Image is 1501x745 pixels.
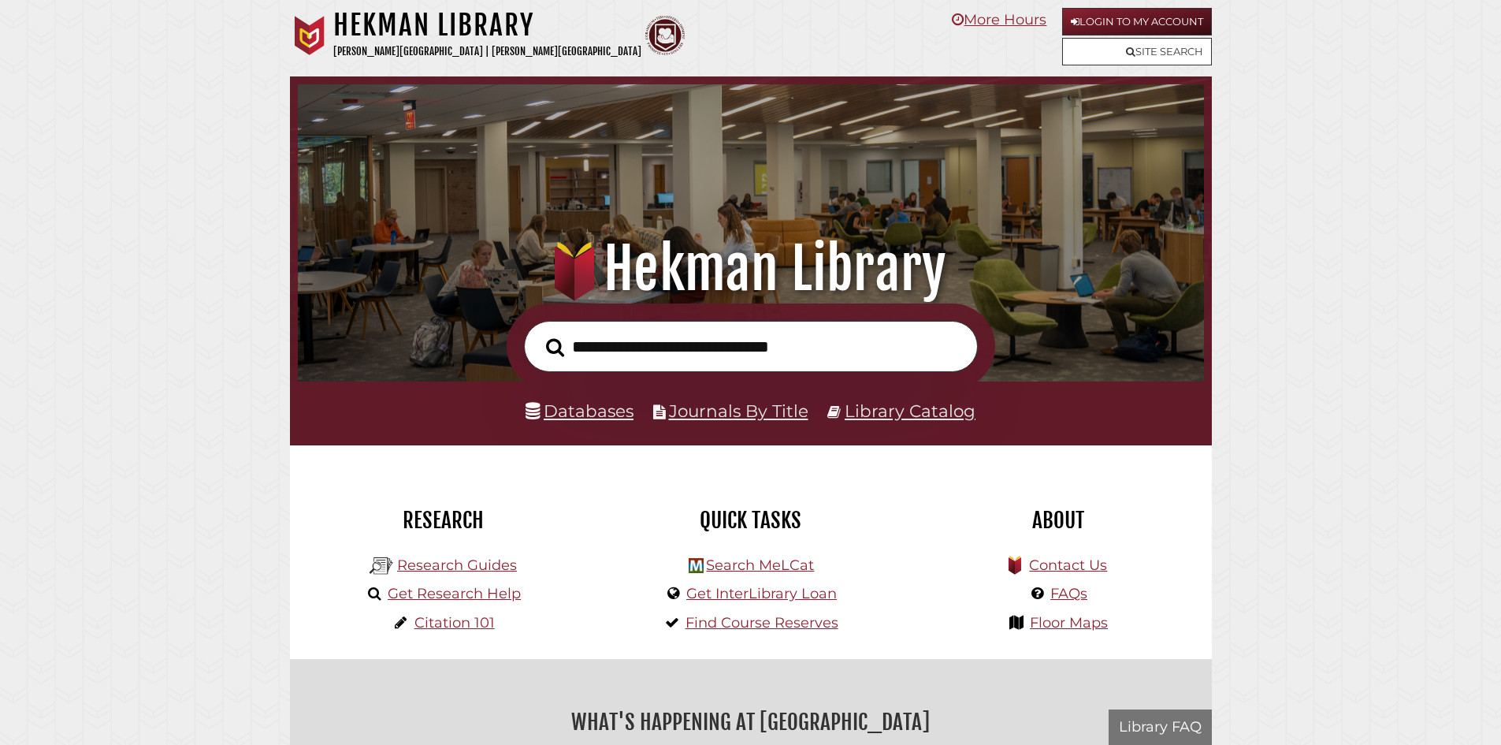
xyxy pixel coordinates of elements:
[845,400,975,421] a: Library Catalog
[302,507,585,534] h2: Research
[333,8,641,43] h1: Hekman Library
[290,16,329,55] img: Calvin University
[1062,38,1212,65] a: Site Search
[414,614,495,631] a: Citation 101
[397,557,517,574] a: Research Guides
[333,43,641,61] p: [PERSON_NAME][GEOGRAPHIC_DATA] | [PERSON_NAME][GEOGRAPHIC_DATA]
[526,400,633,421] a: Databases
[1062,8,1212,35] a: Login to My Account
[302,704,1200,740] h2: What's Happening at [GEOGRAPHIC_DATA]
[1030,614,1108,631] a: Floor Maps
[689,558,704,573] img: Hekman Library Logo
[609,507,893,534] h2: Quick Tasks
[952,11,1046,28] a: More Hours
[370,554,393,578] img: Hekman Library Logo
[706,557,814,574] a: Search MeLCat
[388,585,521,602] a: Get Research Help
[916,507,1200,534] h2: About
[1050,585,1087,602] a: FAQs
[320,234,1181,304] h1: Hekman Library
[546,337,564,357] i: Search
[669,400,808,421] a: Journals By Title
[538,333,572,362] button: Search
[1029,557,1107,574] a: Contact Us
[686,585,837,602] a: Get InterLibrary Loan
[685,614,838,631] a: Find Course Reserves
[645,16,685,55] img: Calvin Theological Seminary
